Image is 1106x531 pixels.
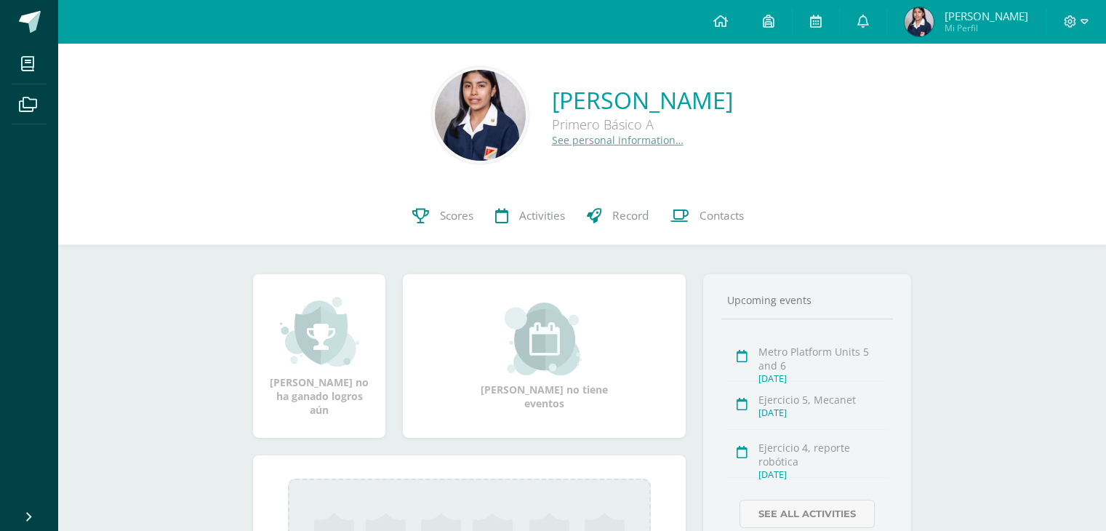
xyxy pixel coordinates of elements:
[472,303,617,410] div: [PERSON_NAME] no tiene eventos
[758,407,889,419] div: [DATE]
[519,208,565,223] span: Activities
[552,133,684,147] a: See personal information…
[758,345,889,372] div: Metro Platform Units 5 and 6
[945,9,1028,23] span: [PERSON_NAME]
[758,468,889,481] div: [DATE]
[721,293,893,307] div: Upcoming events
[740,500,875,528] a: See all activities
[945,22,1028,34] span: Mi Perfil
[758,441,889,468] div: Ejercicio 4, reporte robótica
[700,208,744,223] span: Contacts
[552,84,733,116] a: [PERSON_NAME]
[484,187,576,245] a: Activities
[440,208,473,223] span: Scores
[401,187,484,245] a: Scores
[552,116,733,133] div: Primero Básico A
[612,208,649,223] span: Record
[758,372,889,385] div: [DATE]
[280,295,359,368] img: achievement_small.png
[905,7,934,36] img: 8961583368e2b0077117dd0b5a1d1231.png
[435,70,526,161] img: a0ef61ea8cc66bc4ad373a2223fe8a74.png
[268,295,371,417] div: [PERSON_NAME] no ha ganado logros aún
[505,303,584,375] img: event_small.png
[576,187,660,245] a: Record
[660,187,755,245] a: Contacts
[758,393,889,407] div: Ejercicio 5, Mecanet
